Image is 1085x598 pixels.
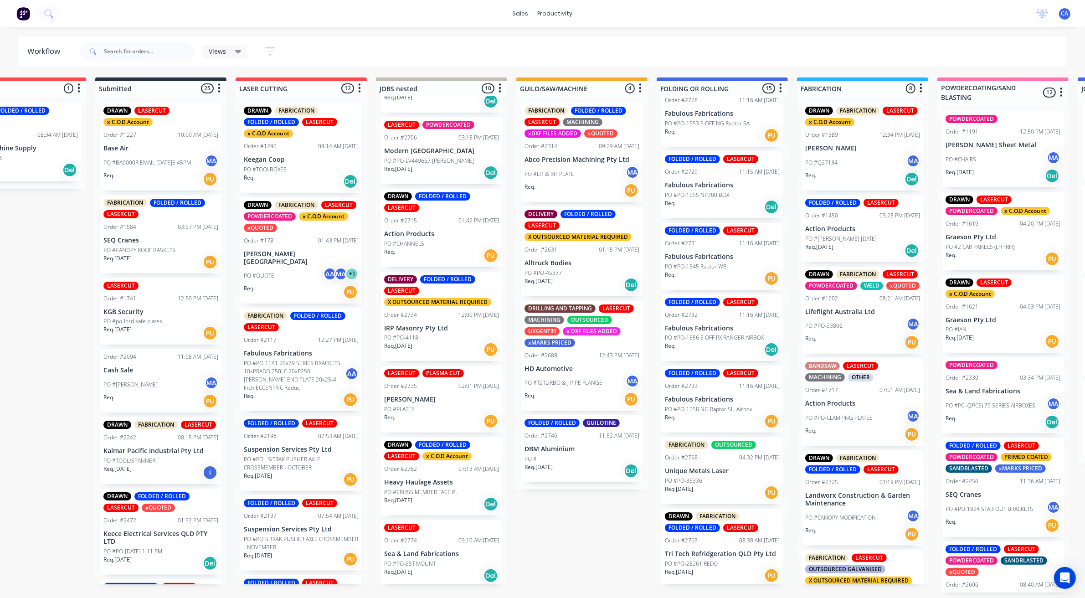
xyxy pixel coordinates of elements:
div: DRAWN [946,278,973,287]
div: Order #1741 [103,294,136,303]
p: PO #LH & RH PLATE [525,170,574,178]
div: 01:15 PM [DATE] [599,246,639,254]
div: Order #1450 [805,211,838,220]
div: Del [1045,169,1059,183]
div: LASERCUT [525,222,560,230]
div: PU [203,394,217,408]
p: Req. [665,128,676,136]
div: LASERCUT [864,199,899,207]
div: Order #2729 [665,168,698,176]
div: DRAWNFABRICATIONLASERCUTOrder #224208:15 PM [DATE]Kalmar Pacific Industrial Pty LtdPO #TOOL/SPANN... [100,417,222,484]
p: Req. [384,413,395,422]
p: PO #PLATES [384,405,415,413]
div: LASERCUT [723,369,758,377]
div: FOLDED / ROLLEDLASERCUTOrder #273211:16 AM [DATE]Fabulous FabricationsPO #PO-1556 5 OFF PX RANGER... [661,294,783,361]
div: 03:18 PM [DATE] [458,134,499,142]
span: Views [209,46,226,56]
div: LASERCUT [843,362,878,370]
div: Order #2117 [244,336,277,344]
div: 09:14 AM [DATE] [318,142,359,150]
div: 11:08 AM [DATE] [178,353,218,361]
p: PO #PO-1558 NG Raptor SIL Airbox [665,405,752,413]
div: FOLDED / ROLLEDGUILOTINEOrder #274611:52 AM [DATE]DBM AluminiumPO #Req.[DATE]Del [521,415,643,482]
p: SEQ Cranes [103,237,218,244]
div: FABRICATION [836,107,879,115]
div: MA [906,154,920,168]
p: PO #CANOPY ROOF BASKETS [103,246,175,254]
div: MA [334,267,348,281]
div: LASERCUT [103,210,139,218]
div: LASERCUT [321,201,356,209]
p: PO #T2TURBO & J PIPE FLANGE [525,379,602,387]
p: Req. [665,342,676,350]
div: Order #2734 [384,311,417,319]
div: Del [483,94,498,108]
div: 01:42 PM [DATE] [458,217,499,225]
p: Fabulous Fabrications [244,350,359,357]
p: [PERSON_NAME] Sheet Metal [946,141,1060,149]
div: FOLDED / ROLLEDLASERCUTOrder #272911:15 AM [DATE]Fabulous FabricationsPO #PO-1555 NP300 BOXReq.Del [661,151,783,218]
p: PO #[PERSON_NAME] [DATE] [805,235,877,243]
div: FOLDED / ROLLEDLASERCUTOrder #219607:53 AM [DATE]Suspension Services Pty LtdPO #PO - SITRAK PUSHE... [240,416,362,491]
div: DRAWNFABRICATIONLASERCUTPOWDERCOATEDWELDxQUOTEDOrder #160208:21 AM [DATE]Lifeflight Australia Ltd... [802,267,924,354]
p: PO #PO-1553 5 OFF NG Raptor SA [665,119,750,128]
div: LASERCUT [244,323,279,331]
div: Del [1045,415,1059,429]
p: PO #Q27134 [805,159,838,167]
div: PU [483,248,498,263]
p: Action Products [384,230,499,238]
div: LASERCUTOrder #174112:50 PM [DATE]KGB SecurityPO #po-lord safe platesReq.[DATE]PU [100,278,222,345]
div: X OUTSOURCED MATERIAL REQUIRED [384,298,491,306]
div: Order #2731 [665,239,698,247]
p: PO #BA9000R EMAIL [DATE]5.45PM [103,159,191,167]
div: 12:50 PM [DATE] [1020,128,1060,136]
p: Req. [805,171,816,180]
div: MA [205,154,218,168]
div: AA [345,367,359,381]
p: PO #PO-1541 20x79 SERIES BRACKETS 10xPRADO 250LC 20xP250 [PERSON_NAME] END PLATE 20x25-4 Inch ECC... [244,359,345,392]
div: 12:34 PM [DATE] [879,131,920,139]
div: Del [905,172,919,186]
p: Action Products [805,225,920,233]
div: LASERCUT [883,270,918,278]
div: PU [483,414,498,428]
p: Req. [665,199,676,207]
p: [PERSON_NAME][GEOGRAPHIC_DATA] [244,250,359,266]
div: LASERCUT [384,369,419,377]
div: x C.O.D Account [805,118,854,126]
div: FOLDED / ROLLED [420,275,475,284]
div: DELIVERYFOLDED / ROLLEDLASERCUTX OUTSOURCED MATERIAL REQUIREDOrder #263101:15 PM [DATE]Alltruck B... [521,206,643,296]
div: 01:43 PM [DATE] [318,237,359,245]
div: POWDERCOATED [805,282,857,290]
p: Cash Sale [103,366,218,374]
div: LASERCUT [134,107,170,115]
div: DRAWNFABRICATIONFOLDED / ROLLEDLASERCUTx C.O.D AccountOrder #129009:14 AM [DATE]Keegan CoopPO #TO... [240,103,362,193]
div: BANDSAW [805,362,840,370]
div: DELIVERY [525,210,557,218]
div: FABRICATION [103,199,147,207]
div: URGENT!!!! [525,327,560,335]
div: Order #2631 [525,246,557,254]
p: Graeson Pty Ltd [946,316,1060,324]
div: LASERCUT [977,278,1012,287]
div: xQUOTED [886,282,920,290]
p: Req. [DATE] [946,168,974,176]
div: DRAWN [244,201,272,209]
div: PU [764,271,779,286]
p: Req. [946,414,956,423]
div: FABRICATION [275,107,318,115]
div: 04:03 PM [DATE] [1020,303,1060,311]
p: Keegan Coop [244,156,359,164]
div: 08:34 AM [DATE] [37,131,78,139]
div: MA [906,317,920,331]
div: DRAWNFABRICATIONLASERCUTPOWDERCOATEDx C.O.D AccountxQUOTEDOrder #178101:43 PM [DATE][PERSON_NAME]... [240,197,362,304]
div: Del [764,342,779,357]
div: x C.O.D Account [299,212,348,221]
div: Order #2735 [384,382,417,390]
p: Fabulous Fabrications [665,253,780,261]
div: FOLDED / ROLLED [665,155,720,163]
div: 12:27 PM [DATE] [318,336,359,344]
div: DRAWN [805,270,833,278]
p: Base Air [103,144,218,152]
div: 12:00 PM [DATE] [458,311,499,319]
